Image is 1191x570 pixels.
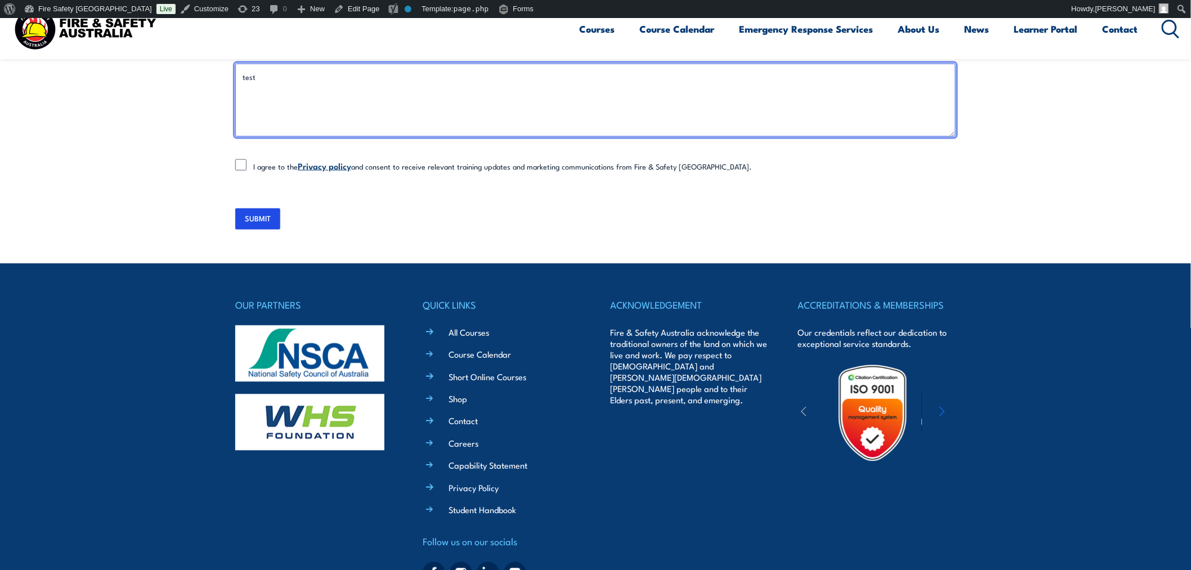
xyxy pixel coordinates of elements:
[823,364,922,462] img: Untitled design (19)
[898,14,940,44] a: About Us
[449,415,478,427] a: Contact
[253,159,956,172] label: I agree to the and consent to receive relevant training updates and marketing communications from...
[298,159,351,172] a: Privacy policy
[449,482,499,494] a: Privacy Policy
[449,393,467,405] a: Shop
[423,534,580,550] h4: Follow us on our socials
[1103,14,1138,44] a: Contact
[449,438,478,449] a: Careers
[235,394,384,451] img: whs-logo-footer
[580,14,615,44] a: Courses
[798,297,956,313] h4: ACCREDITATIONS & MEMBERSHIPS
[1014,14,1078,44] a: Learner Portal
[740,14,874,44] a: Emergency Response Services
[235,297,393,313] h4: OUR PARTNERS
[454,5,489,13] span: page.php
[640,14,715,44] a: Course Calendar
[235,208,280,230] input: SUBMIT
[1095,5,1156,13] span: [PERSON_NAME]
[449,371,526,383] a: Short Online Courses
[235,326,384,382] img: nsca-logo-footer
[449,460,527,471] a: Capability Statement
[423,297,580,313] h4: QUICK LINKS
[449,504,516,516] a: Student Handbook
[965,14,989,44] a: News
[156,4,176,14] a: Live
[449,349,511,360] a: Course Calendar
[922,394,1020,433] img: ewpa-logo
[449,327,489,339] a: All Courses
[611,327,768,406] p: Fire & Safety Australia acknowledge the traditional owners of the land on which we live and work....
[405,6,411,12] div: No index
[798,327,956,350] p: Our credentials reflect our dedication to exceptional service standards.
[611,297,768,313] h4: ACKNOWLEDGEMENT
